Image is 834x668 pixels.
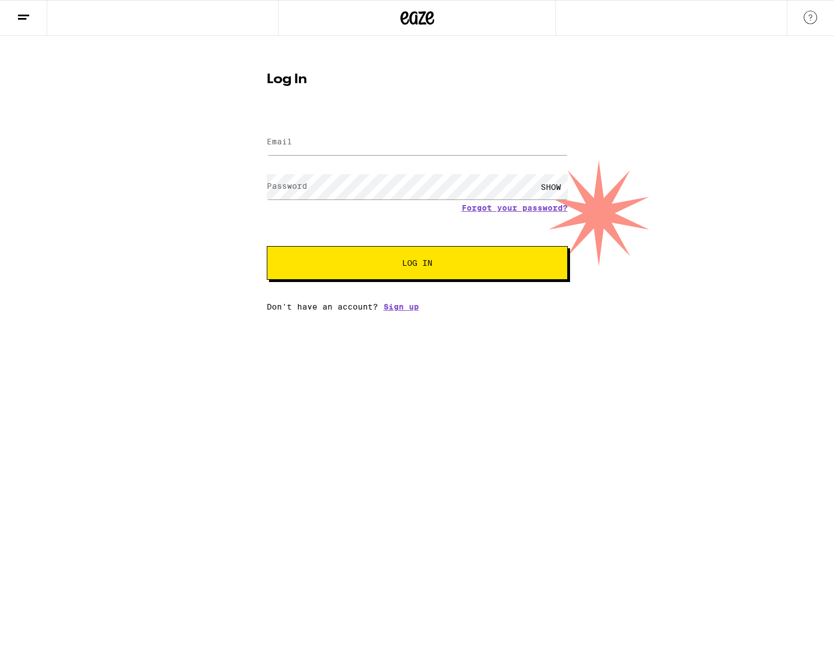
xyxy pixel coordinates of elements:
label: Password [267,181,307,190]
a: Forgot your password? [462,203,568,212]
div: SHOW [534,174,568,199]
label: Email [267,137,292,146]
h1: Log In [267,73,568,87]
a: Sign up [384,302,419,311]
input: Email [267,130,568,155]
div: Don't have an account? [267,302,568,311]
button: Log In [267,246,568,280]
span: Log In [402,259,432,267]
